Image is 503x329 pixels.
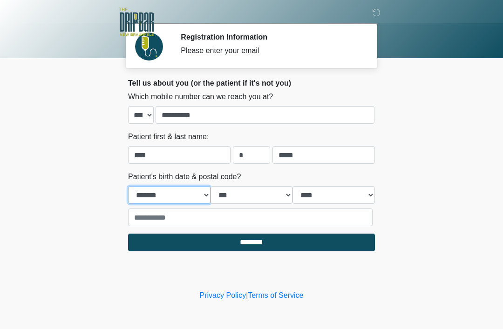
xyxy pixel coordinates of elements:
a: Terms of Service [248,291,303,299]
a: Privacy Policy [200,291,246,299]
a: | [246,291,248,299]
h2: Tell us about you (or the patient if it's not you) [128,79,375,87]
label: Patient's birth date & postal code? [128,171,241,182]
label: Which mobile number can we reach you at? [128,91,273,102]
img: Agent Avatar [135,33,163,60]
img: The DRIPBaR - New Braunfels Logo [119,7,154,37]
label: Patient first & last name: [128,131,209,142]
div: Please enter your email [181,45,361,56]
